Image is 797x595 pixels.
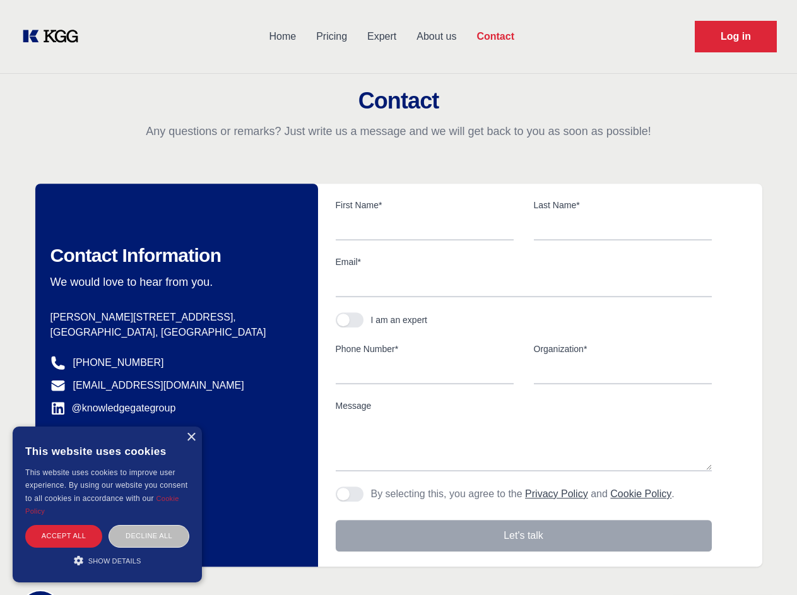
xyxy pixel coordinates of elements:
[50,244,298,267] h2: Contact Information
[109,525,189,547] div: Decline all
[734,534,797,595] iframe: Chat Widget
[336,343,514,355] label: Phone Number*
[73,355,164,370] a: [PHONE_NUMBER]
[25,495,179,515] a: Cookie Policy
[25,436,189,466] div: This website uses cookies
[15,124,782,139] p: Any questions or remarks? Just write us a message and we will get back to you as soon as possible!
[336,256,712,268] label: Email*
[50,310,298,325] p: [PERSON_NAME][STREET_ADDRESS],
[15,88,782,114] h2: Contact
[306,20,357,53] a: Pricing
[371,486,675,502] p: By selecting this, you agree to the and .
[50,325,298,340] p: [GEOGRAPHIC_DATA], [GEOGRAPHIC_DATA]
[20,27,88,47] a: KOL Knowledge Platform: Talk to Key External Experts (KEE)
[50,401,176,416] a: @knowledgegategroup
[610,488,671,499] a: Cookie Policy
[336,399,712,412] label: Message
[406,20,466,53] a: About us
[50,274,298,290] p: We would love to hear from you.
[466,20,524,53] a: Contact
[336,199,514,211] label: First Name*
[357,20,406,53] a: Expert
[259,20,306,53] a: Home
[25,525,102,547] div: Accept all
[25,468,187,503] span: This website uses cookies to improve user experience. By using our website you consent to all coo...
[534,199,712,211] label: Last Name*
[88,557,141,565] span: Show details
[695,21,777,52] a: Request Demo
[525,488,588,499] a: Privacy Policy
[371,314,428,326] div: I am an expert
[73,378,244,393] a: [EMAIL_ADDRESS][DOMAIN_NAME]
[336,520,712,551] button: Let's talk
[534,343,712,355] label: Organization*
[25,554,189,567] div: Show details
[186,433,196,442] div: Close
